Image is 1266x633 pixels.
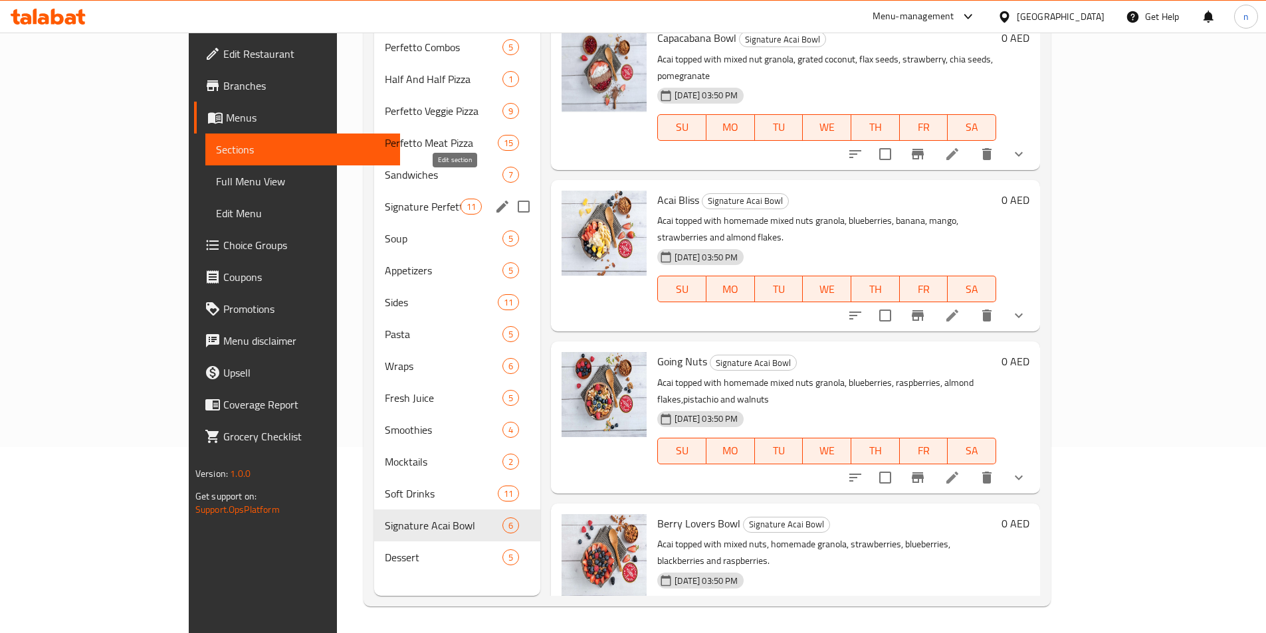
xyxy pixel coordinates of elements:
span: 4 [503,424,518,436]
span: Acai Bliss [657,190,699,210]
div: Sandwiches [385,167,502,183]
p: Acai topped with mixed nut granola, grated coconut, flax seeds, strawberry, chia seeds, pomegranate [657,51,996,84]
span: Full Menu View [216,173,389,189]
div: items [502,230,519,246]
span: Menus [226,110,389,126]
div: items [502,262,519,278]
div: Mocktails2 [374,446,541,478]
span: Berry Lovers Bowl [657,513,740,533]
span: SA [953,441,991,460]
span: Menu disclaimer [223,333,389,349]
svg: Show Choices [1011,308,1027,323]
span: Signature Acai Bowl [744,517,829,532]
img: Going Nuts [562,352,647,437]
span: 5 [503,328,518,341]
div: Signature Acai Bowl6 [374,509,541,541]
span: MO [712,441,750,460]
span: Select to update [871,140,899,168]
button: sort-choices [839,462,871,494]
div: items [502,390,519,406]
svg: Show Choices [1011,470,1027,486]
span: FR [905,441,943,460]
span: 11 [461,201,481,213]
span: Wraps [385,358,502,374]
span: Soft Drinks [385,486,498,501]
button: sort-choices [839,300,871,331]
h6: 0 AED [1002,29,1029,47]
span: 11 [498,296,518,309]
span: TH [857,441,895,460]
button: SU [657,114,706,141]
div: Half And Half Pizza1 [374,63,541,95]
div: Fresh Juice [385,390,502,406]
span: Coupons [223,269,389,285]
span: Sides [385,294,498,310]
span: SU [663,280,701,299]
span: Sections [216,141,389,157]
span: TU [760,118,798,137]
span: Perfetto Combos [385,39,502,55]
img: Capacabana Bowl [562,29,647,114]
button: SA [948,276,996,302]
div: Signature Acai Bowl [385,517,502,533]
span: 5 [503,392,518,405]
span: 5 [503,551,518,564]
span: 5 [503,232,518,245]
div: Dessert5 [374,541,541,573]
span: SU [663,118,701,137]
nav: Menu sections [374,26,541,579]
div: Soup5 [374,223,541,254]
button: SA [948,114,996,141]
button: TH [851,438,900,464]
button: TU [755,114,803,141]
span: Perfetto Meat Pizza [385,135,498,151]
span: TU [760,280,798,299]
div: Pasta5 [374,318,541,350]
span: Capacabana Bowl [657,28,736,48]
span: FR [905,118,943,137]
div: items [498,135,519,151]
button: TU [755,438,803,464]
button: TU [755,276,803,302]
span: TH [857,280,895,299]
span: Signature Perfetto Salad [385,199,461,215]
p: Acai topped with homemade mixed nuts granola, blueberries, banana, mango, strawberries and almond... [657,213,996,246]
div: Perfetto Meat Pizza15 [374,127,541,159]
button: edit [492,197,512,217]
span: 6 [503,360,518,373]
span: WE [808,118,846,137]
div: Appetizers [385,262,502,278]
button: WE [803,114,851,141]
div: Signature Acai Bowl [710,355,797,371]
a: Coverage Report [194,389,400,420]
div: items [502,71,519,87]
span: Version: [195,465,228,482]
img: Acai Bliss [562,191,647,276]
button: delete [971,300,1003,331]
span: Select to update [871,464,899,492]
span: Pasta [385,326,502,342]
button: TH [851,276,900,302]
a: Choice Groups [194,229,400,261]
span: [DATE] 03:50 PM [669,89,743,102]
svg: Show Choices [1011,146,1027,162]
span: Mocktails [385,454,502,470]
span: Soup [385,230,502,246]
div: Smoothies [385,422,502,438]
span: Signature Acai Bowl [710,355,796,371]
div: Signature Acai Bowl [743,517,830,533]
span: Perfetto Veggie Pizza [385,103,502,119]
a: Full Menu View [205,165,400,197]
button: SU [657,276,706,302]
div: items [502,167,519,183]
span: 9 [503,105,518,118]
span: [DATE] 03:50 PM [669,412,743,425]
h6: 0 AED [1002,352,1029,371]
span: Branches [223,78,389,94]
a: Menus [194,102,400,134]
button: show more [1003,462,1035,494]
